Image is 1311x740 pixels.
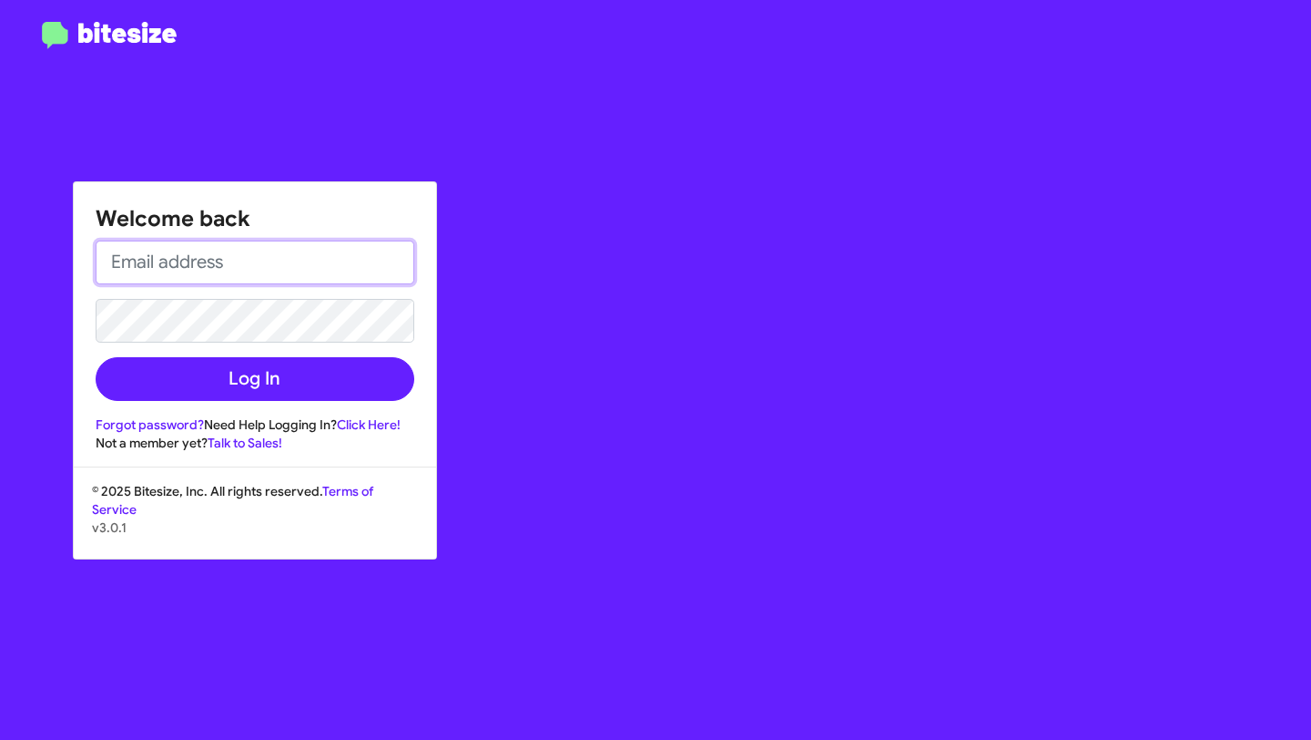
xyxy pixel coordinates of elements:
[74,482,436,559] div: © 2025 Bitesize, Inc. All rights reserved.
[96,434,414,452] div: Not a member yet?
[96,204,414,233] h1: Welcome back
[208,435,282,451] a: Talk to Sales!
[96,416,414,434] div: Need Help Logging In?
[96,416,204,433] a: Forgot password?
[337,416,401,433] a: Click Here!
[92,519,418,537] p: v3.0.1
[96,357,414,401] button: Log In
[92,483,373,518] a: Terms of Service
[96,241,414,284] input: Email address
